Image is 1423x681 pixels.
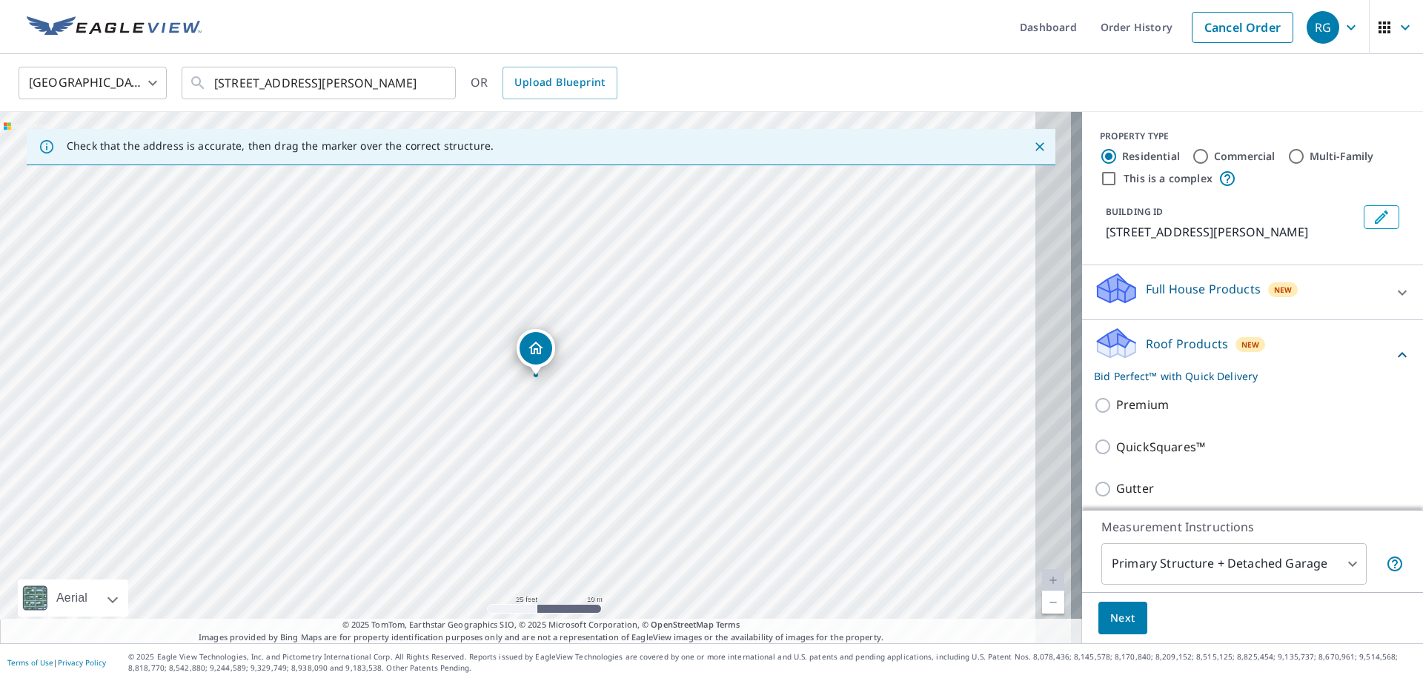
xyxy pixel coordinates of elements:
p: Premium [1116,396,1169,414]
a: Terms [716,619,740,630]
a: Cancel Order [1192,12,1293,43]
p: © 2025 Eagle View Technologies, Inc. and Pictometry International Corp. All Rights Reserved. Repo... [128,651,1416,674]
p: Full House Products [1146,280,1261,298]
p: Measurement Instructions [1101,518,1404,536]
label: Residential [1122,149,1180,164]
div: OR [471,67,617,99]
button: Edit building 1 [1364,205,1399,229]
p: QuickSquares™ [1116,438,1205,456]
p: Roof Products [1146,335,1228,353]
label: This is a complex [1124,171,1213,186]
p: [STREET_ADDRESS][PERSON_NAME] [1106,223,1358,241]
p: Bid Perfect™ with Quick Delivery [1094,368,1393,384]
a: Privacy Policy [58,657,106,668]
span: Upload Blueprint [514,73,605,92]
button: Next [1098,602,1147,635]
input: Search by address or latitude-longitude [214,62,425,104]
img: EV Logo [27,16,202,39]
div: Full House ProductsNew [1094,271,1411,313]
span: © 2025 TomTom, Earthstar Geographics SIO, © 2025 Microsoft Corporation, © [342,619,740,631]
a: Upload Blueprint [502,67,617,99]
div: Aerial [52,579,92,617]
div: PROPERTY TYPE [1100,130,1405,143]
div: Roof ProductsNewBid Perfect™ with Quick Delivery [1094,326,1411,384]
p: Gutter [1116,479,1154,498]
div: Dropped pin, building 1, Residential property, 4309 Markwood Ln Fairfax, VA 22033 [517,329,555,375]
p: BUILDING ID [1106,205,1163,218]
a: OpenStreetMap [651,619,713,630]
span: Next [1110,609,1135,628]
p: Check that the address is accurate, then drag the marker over the correct structure. [67,139,494,153]
div: [GEOGRAPHIC_DATA] [19,62,167,104]
span: New [1241,339,1260,351]
label: Multi-Family [1310,149,1374,164]
a: Current Level 20, Zoom In Disabled [1042,569,1064,591]
p: | [7,658,106,667]
span: New [1274,284,1293,296]
button: Close [1030,137,1049,156]
div: RG [1307,11,1339,44]
a: Terms of Use [7,657,53,668]
span: Your report will include the primary structure and a detached garage if one exists. [1386,555,1404,573]
label: Commercial [1214,149,1276,164]
div: Primary Structure + Detached Garage [1101,543,1367,585]
a: Current Level 20, Zoom Out [1042,591,1064,614]
div: Aerial [18,579,128,617]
